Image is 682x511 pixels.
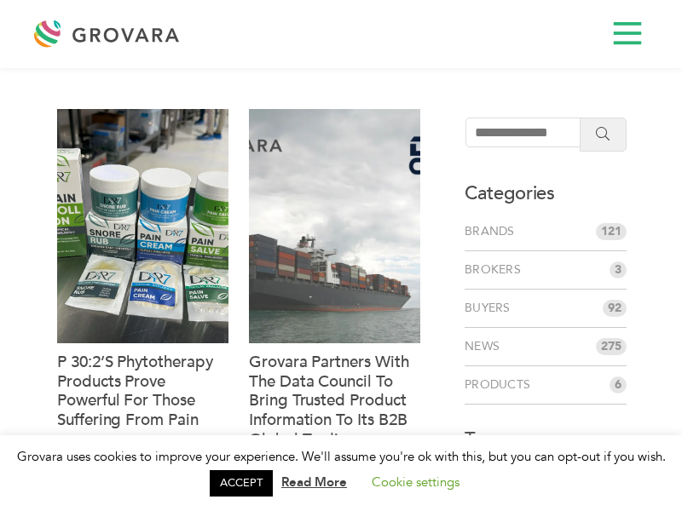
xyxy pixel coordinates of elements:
[57,353,228,430] a: P 30:2’s Phytotherapy Products Prove Powerful for Those Suffering From Pain
[596,223,627,240] span: 121
[17,448,666,491] span: Grovara uses cookies to improve your experience. We'll assume you're ok with this, but you can op...
[603,300,627,317] span: 92
[610,376,627,393] span: 6
[465,261,528,278] a: Brokers
[610,261,627,278] span: 3
[465,181,627,206] h3: Categories
[465,427,627,452] h3: Tags
[249,353,420,468] a: Grovara Partners With The Data Council To Bring Trusted Product Information To Its B2B Global Tra...
[210,470,273,497] a: ACCEPT
[281,474,347,491] a: Read More
[372,474,459,491] a: Cookie settings
[596,338,627,355] span: 275
[465,338,506,355] a: News
[465,376,537,393] a: Products
[465,223,522,240] a: Brands
[465,300,517,317] a: Buyers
